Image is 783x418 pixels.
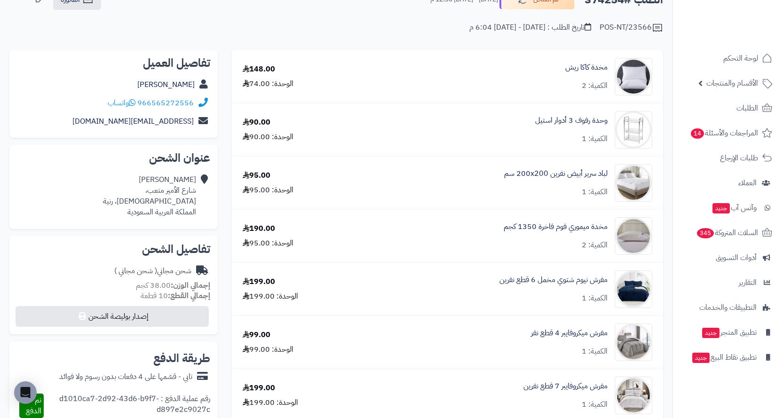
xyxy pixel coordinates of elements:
[171,280,210,291] strong: إجمالي الوزن:
[535,115,608,126] a: وحدة رفوف 3 أدوار استيل
[679,197,777,219] a: وآتس آبجديد
[712,201,757,214] span: وآتس آب
[615,217,652,255] img: 1732714475-220106010173-90x90.jpg
[679,147,777,169] a: طلبات الإرجاع
[679,97,777,119] a: الطلبات
[692,353,710,363] span: جديد
[523,381,608,392] a: مفرش ميكروفايبر 7 قطع نفرين
[697,228,714,238] span: 345
[243,383,275,394] div: 199.00
[679,296,777,319] a: التطبيقات والخدمات
[679,221,777,244] a: السلات المتروكة345
[243,170,270,181] div: 95.00
[141,290,210,301] small: 10 قطعة
[739,276,757,289] span: التقارير
[243,185,293,196] div: الوحدة: 95.00
[600,22,663,33] div: POS-NT/23566
[615,270,652,308] img: 1734447854-110202020138-90x90.jpg
[738,176,757,189] span: العملاء
[168,290,210,301] strong: إجمالي القطع:
[114,265,157,276] span: ( شحن مجاني )
[59,371,192,382] div: تابي - قسّمها على 4 دفعات بدون رسوم ولا فوائد
[615,58,652,95] img: 1704807884-170-0006-90x90.jpg
[582,399,608,410] div: الكمية: 1
[723,52,758,65] span: لوحة التحكم
[716,251,757,264] span: أدوات التسويق
[243,291,298,302] div: الوحدة: 199.00
[531,328,608,339] a: مفرش ميكروفايبر 4 قطع نفر
[499,275,608,285] a: مفرش نيوم شتوي مخمل 6 قطع نفرين
[679,321,777,344] a: تطبيق المتجرجديد
[699,301,757,314] span: التطبيقات والخدمات
[691,351,757,364] span: تطبيق نقاط البيع
[582,80,608,91] div: الكمية: 2
[243,344,293,355] div: الوحدة: 99.00
[243,397,298,408] div: الوحدة: 199.00
[736,102,758,115] span: الطلبات
[615,377,652,414] img: 1751436894-1-90x90.jpg
[720,151,758,165] span: طلبات الإرجاع
[691,128,704,139] span: 14
[679,246,777,269] a: أدوات التسويق
[701,326,757,339] span: تطبيق المتجر
[582,346,608,357] div: الكمية: 1
[72,116,194,127] a: [EMAIL_ADDRESS][DOMAIN_NAME]
[679,172,777,194] a: العملاء
[26,394,41,417] span: تم الدفع
[103,174,196,217] div: [PERSON_NAME] شارع الأمير متعب، [DEMOGRAPHIC_DATA]، رنية المملكة العربية السعودية
[582,293,608,304] div: الكمية: 1
[615,164,652,202] img: 1732186343-220107020015-90x90.jpg
[243,132,293,142] div: الوحدة: 90.00
[17,244,210,255] h2: تفاصيل الشحن
[108,97,135,109] a: واتساب
[17,152,210,164] h2: عنوان الشحن
[243,64,275,75] div: 148.00
[706,77,758,90] span: الأقسام والمنتجات
[243,223,275,234] div: 190.00
[243,79,293,89] div: الوحدة: 74.00
[615,323,652,361] img: 1748259351-1-90x90.jpg
[243,117,270,128] div: 90.00
[136,280,210,291] small: 38.00 كجم
[114,266,191,276] div: شحن مجاني
[582,240,608,251] div: الكمية: 2
[243,276,275,287] div: 199.00
[14,381,37,404] div: Open Intercom Messenger
[243,238,293,249] div: الوحدة: 95.00
[504,221,608,232] a: مخدة ميموري فوم فاخرة 1350 كجم
[582,134,608,144] div: الكمية: 1
[719,24,774,43] img: logo-2.png
[16,306,209,327] button: إصدار بوليصة الشحن
[44,394,211,418] div: رقم عملية الدفع : d1010ca7-2d92-43d6-b9f7-d897e2c9027c
[153,353,210,364] h2: طريقة الدفع
[469,22,591,33] div: تاريخ الطلب : [DATE] - [DATE] 6:04 م
[679,271,777,294] a: التقارير
[679,122,777,144] a: المراجعات والأسئلة14
[615,111,652,149] img: 1710246366-110112010059-90x90.jpg
[712,203,730,213] span: جديد
[137,79,195,90] a: [PERSON_NAME]
[679,346,777,369] a: تطبيق نقاط البيعجديد
[17,57,210,69] h2: تفاصيل العميل
[243,330,270,340] div: 99.00
[702,328,720,338] span: جديد
[582,187,608,197] div: الكمية: 1
[137,97,194,109] a: 966565272556
[504,168,608,179] a: لباد سرير أبيض نفرين 200x200 سم
[696,226,758,239] span: السلات المتروكة
[690,126,758,140] span: المراجعات والأسئلة
[679,47,777,70] a: لوحة التحكم
[565,62,608,73] a: مخدة كاكا ريش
